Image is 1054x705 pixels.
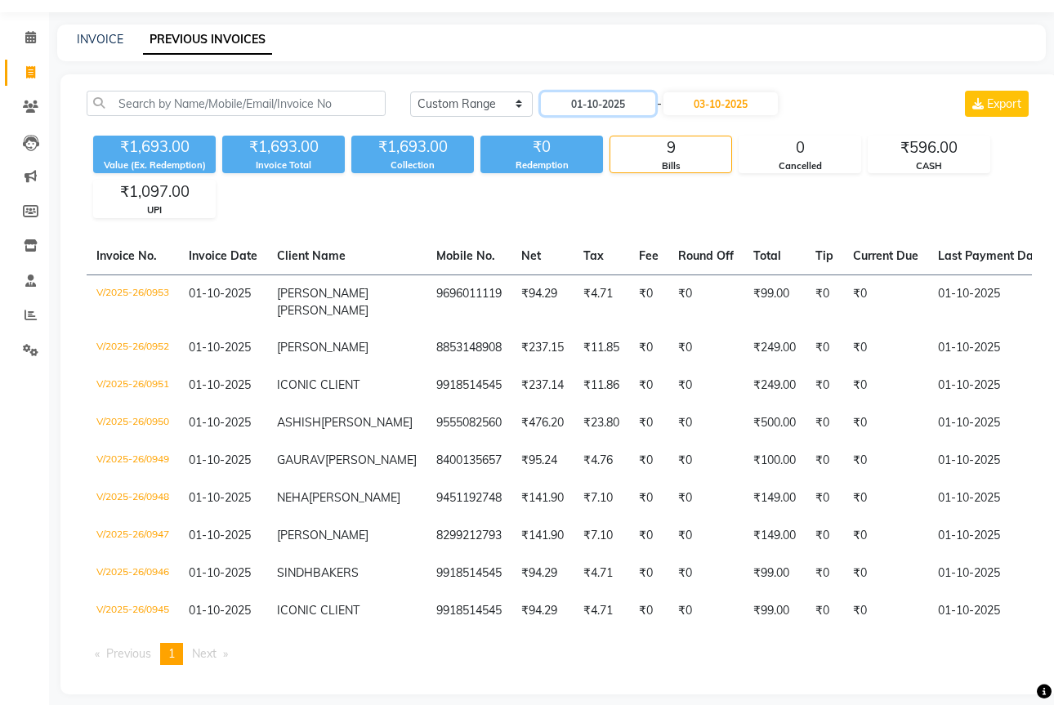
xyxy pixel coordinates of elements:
div: ₹1,693.00 [222,136,345,158]
td: 8853148908 [427,329,511,367]
input: End Date [663,92,778,115]
span: 1 [168,646,175,661]
td: ₹99.00 [744,555,806,592]
div: Cancelled [739,159,860,173]
td: ₹7.10 [574,480,629,517]
span: BAKERS [313,565,359,580]
td: ₹0 [843,517,928,555]
td: ₹500.00 [744,404,806,442]
div: Collection [351,158,474,172]
span: [PERSON_NAME] [277,303,368,318]
span: GAURAV [277,453,325,467]
div: ₹596.00 [869,136,989,159]
td: ₹4.71 [574,555,629,592]
div: 0 [739,136,860,159]
td: ₹0 [806,480,843,517]
td: ₹0 [668,480,744,517]
td: ₹237.15 [511,329,574,367]
td: 9696011119 [427,274,511,329]
td: ₹11.85 [574,329,629,367]
td: ₹0 [668,517,744,555]
td: ₹0 [629,480,668,517]
td: ₹0 [668,367,744,404]
td: 01-10-2025 [928,592,1054,630]
span: Next [192,646,217,661]
td: ₹0 [629,404,668,442]
a: INVOICE [77,32,123,47]
td: ₹95.24 [511,442,574,480]
td: ₹0 [629,329,668,367]
span: Fee [639,248,659,263]
td: ₹0 [806,329,843,367]
td: ₹149.00 [744,517,806,555]
td: ₹0 [843,442,928,480]
td: ₹100.00 [744,442,806,480]
span: [PERSON_NAME] [325,453,417,467]
span: 01-10-2025 [189,603,251,618]
div: ₹1,693.00 [351,136,474,158]
div: ₹0 [480,136,603,158]
span: Total [753,248,781,263]
div: Redemption [480,158,603,172]
td: ₹4.71 [574,274,629,329]
div: UPI [94,203,215,217]
span: [PERSON_NAME] [309,490,400,505]
td: 01-10-2025 [928,555,1054,592]
td: V/2025-26/0953 [87,274,179,329]
div: 9 [610,136,731,159]
td: ₹0 [843,329,928,367]
td: V/2025-26/0951 [87,367,179,404]
span: SINDH [277,565,313,580]
td: 8299212793 [427,517,511,555]
td: 01-10-2025 [928,404,1054,442]
td: ₹23.80 [574,404,629,442]
td: ₹94.29 [511,555,574,592]
td: V/2025-26/0946 [87,555,179,592]
td: ₹4.71 [574,592,629,630]
td: V/2025-26/0948 [87,480,179,517]
div: Value (Ex. Redemption) [93,158,216,172]
td: 9918514545 [427,555,511,592]
td: ₹0 [668,592,744,630]
span: [PERSON_NAME] [277,528,368,542]
td: 9918514545 [427,367,511,404]
td: ₹0 [843,480,928,517]
span: Mobile No. [436,248,495,263]
td: 01-10-2025 [928,329,1054,367]
span: 01-10-2025 [189,453,251,467]
span: 01-10-2025 [189,415,251,430]
span: Round Off [678,248,734,263]
button: Export [965,91,1029,117]
td: ₹249.00 [744,329,806,367]
td: V/2025-26/0945 [87,592,179,630]
td: ₹0 [843,555,928,592]
td: ₹0 [629,367,668,404]
span: 01-10-2025 [189,340,251,355]
td: ₹0 [668,329,744,367]
td: ₹0 [629,555,668,592]
input: Search by Name/Mobile/Email/Invoice No [87,91,386,116]
td: ₹141.90 [511,480,574,517]
td: ₹4.76 [574,442,629,480]
span: Tax [583,248,604,263]
td: ₹237.14 [511,367,574,404]
td: ₹99.00 [744,592,806,630]
span: ICONIC CLIENT [277,603,360,618]
div: Bills [610,159,731,173]
span: 01-10-2025 [189,565,251,580]
span: Tip [815,248,833,263]
td: 9451192748 [427,480,511,517]
td: ₹0 [668,442,744,480]
td: V/2025-26/0950 [87,404,179,442]
span: ASHISH [277,415,321,430]
td: ₹0 [806,517,843,555]
a: PREVIOUS INVOICES [143,25,272,55]
td: 9555082560 [427,404,511,442]
span: [PERSON_NAME] [277,286,368,301]
td: 01-10-2025 [928,367,1054,404]
td: 01-10-2025 [928,274,1054,329]
span: Last Payment Date [938,248,1044,263]
td: ₹0 [806,592,843,630]
td: V/2025-26/0947 [87,517,179,555]
span: [PERSON_NAME] [277,340,368,355]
